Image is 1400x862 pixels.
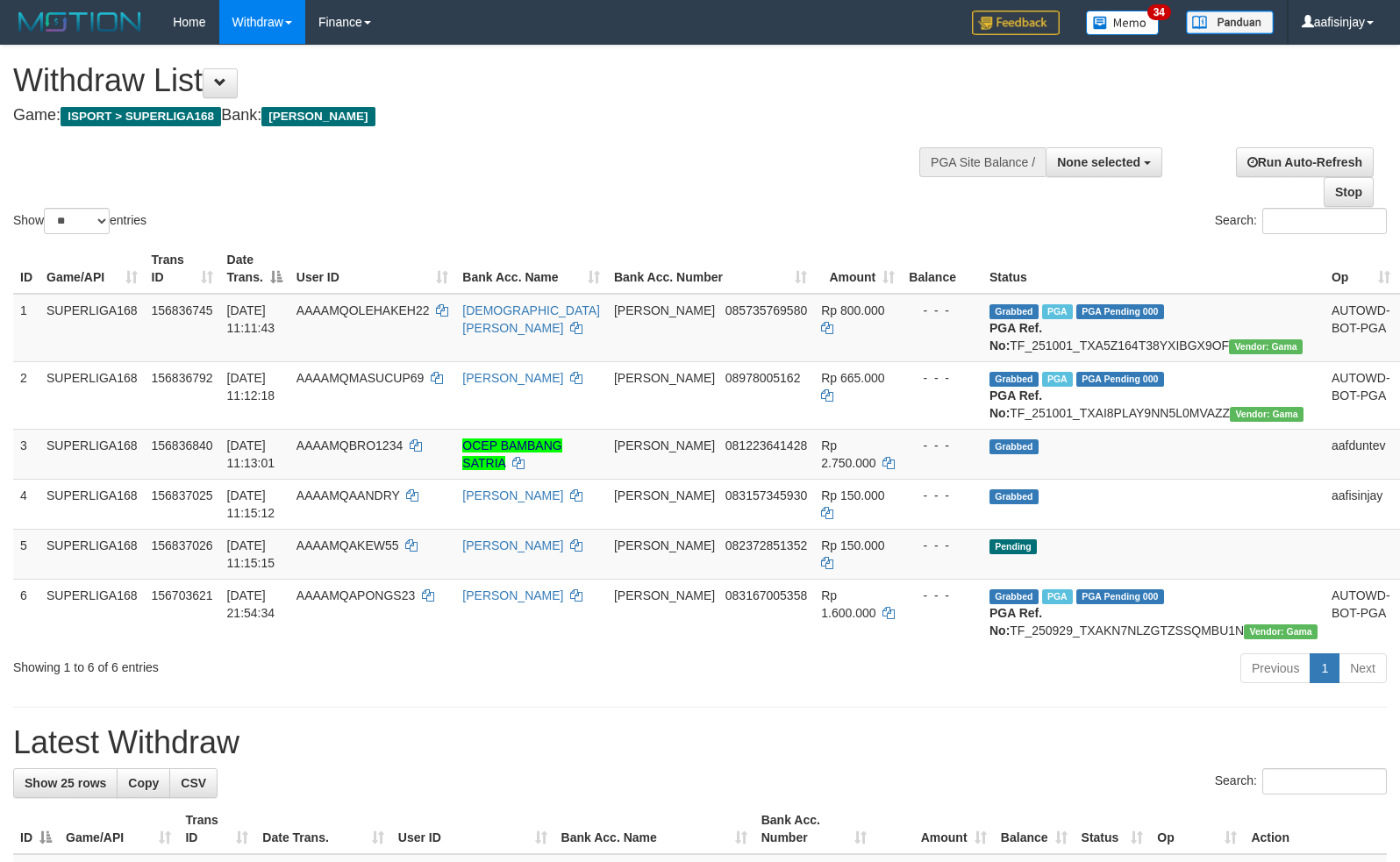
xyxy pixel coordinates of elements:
[989,372,1039,387] span: Grabbed
[554,804,754,854] th: Bank Acc. Name: activate to sort column ascending
[169,768,218,798] a: CSV
[59,804,178,854] th: Game/API: activate to sort column ascending
[1046,147,1162,177] button: None selected
[227,488,275,520] span: [DATE] 11:15:12
[39,479,145,529] td: SUPERLIGA168
[989,439,1039,454] span: Grabbed
[1147,4,1171,20] span: 34
[296,488,400,502] span: AAAAMQAANDRY
[296,538,399,552] span: AAAAMQAKEW55
[989,589,1039,604] span: Grabbed
[13,244,39,294] th: ID
[1324,177,1374,207] a: Stop
[972,11,1060,35] img: Feedback.jpg
[13,529,39,579] td: 5
[117,768,170,798] a: Copy
[989,388,1042,420] b: PGA Ref. No:
[1229,339,1303,354] span: Vendor URL: https://trx31.1velocity.biz
[821,303,884,317] span: Rp 800.000
[13,294,39,362] td: 1
[1244,804,1387,854] th: Action
[874,804,994,854] th: Amount: activate to sort column ascending
[152,371,213,385] span: 156836792
[61,107,221,126] span: ISPORT > SUPERLIGA168
[1042,372,1073,387] span: Marked by aafheankoy
[1076,589,1164,604] span: PGA Pending
[1244,624,1318,639] span: Vendor URL: https://trx31.1velocity.biz
[178,804,255,854] th: Trans ID: activate to sort column ascending
[296,588,415,602] span: AAAAMQAPONGS23
[227,438,275,470] span: [DATE] 11:13:01
[989,489,1039,504] span: Grabbed
[152,438,213,452] span: 156836840
[1310,653,1339,683] a: 1
[1215,768,1387,794] label: Search:
[614,488,715,502] span: [PERSON_NAME]
[296,303,430,317] span: AAAAMQOLEHAKEH22
[614,371,715,385] span: [PERSON_NAME]
[1076,304,1164,319] span: PGA Pending
[821,538,884,552] span: Rp 150.000
[821,438,875,470] span: Rp 2.750.000
[39,529,145,579] td: SUPERLIGA168
[39,429,145,479] td: SUPERLIGA168
[909,587,975,604] div: - - -
[39,579,145,646] td: SUPERLIGA168
[13,725,1387,760] h1: Latest Withdraw
[1236,147,1374,177] a: Run Auto-Refresh
[994,804,1075,854] th: Balance: activate to sort column ascending
[1325,479,1397,529] td: aafisinjay
[1076,372,1164,387] span: PGA Pending
[909,302,975,319] div: - - -
[391,804,554,854] th: User ID: activate to sort column ascending
[128,776,159,790] span: Copy
[1057,155,1140,169] span: None selected
[462,303,600,335] a: [DEMOGRAPHIC_DATA][PERSON_NAME]
[982,579,1325,646] td: TF_250929_TXAKN7NLZGTZSSQMBU1N
[725,488,807,502] span: Copy 083157345930 to clipboard
[39,361,145,429] td: SUPERLIGA168
[13,361,39,429] td: 2
[902,244,982,294] th: Balance
[909,537,975,554] div: - - -
[1230,407,1304,422] span: Vendor URL: https://trx31.1velocity.biz
[607,244,814,294] th: Bank Acc. Number: activate to sort column ascending
[989,321,1042,353] b: PGA Ref. No:
[821,488,884,502] span: Rp 150.000
[614,438,715,452] span: [PERSON_NAME]
[462,488,563,502] a: [PERSON_NAME]
[821,588,875,620] span: Rp 1.600.000
[261,107,375,126] span: [PERSON_NAME]
[1325,244,1397,294] th: Op: activate to sort column ascending
[13,768,118,798] a: Show 25 rows
[462,371,563,385] a: [PERSON_NAME]
[13,63,916,98] h1: Withdraw List
[227,303,275,335] span: [DATE] 11:11:43
[1325,579,1397,646] td: AUTOWD-BOT-PGA
[725,438,807,452] span: Copy 081223641428 to clipboard
[1240,653,1311,683] a: Previous
[152,538,213,552] span: 156837026
[152,488,213,502] span: 156837025
[614,538,715,552] span: [PERSON_NAME]
[982,361,1325,429] td: TF_251001_TXAI8PLAY9NN5L0MVAZZ
[181,776,206,790] span: CSV
[1186,11,1274,34] img: panduan.png
[989,539,1037,554] span: Pending
[39,294,145,362] td: SUPERLIGA168
[152,303,213,317] span: 156836745
[227,371,275,403] span: [DATE] 11:12:18
[1042,304,1073,319] span: Marked by aafheankoy
[227,538,275,570] span: [DATE] 11:15:15
[1075,804,1151,854] th: Status: activate to sort column ascending
[909,437,975,454] div: - - -
[289,244,456,294] th: User ID: activate to sort column ascending
[255,804,390,854] th: Date Trans.: activate to sort column ascending
[1325,294,1397,362] td: AUTOWD-BOT-PGA
[462,438,561,470] a: OCEP BAMBANG SATRIA
[614,303,715,317] span: [PERSON_NAME]
[13,107,916,125] h4: Game: Bank:
[725,588,807,602] span: Copy 083167005358 to clipboard
[1325,429,1397,479] td: aafduntev
[462,538,563,552] a: [PERSON_NAME]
